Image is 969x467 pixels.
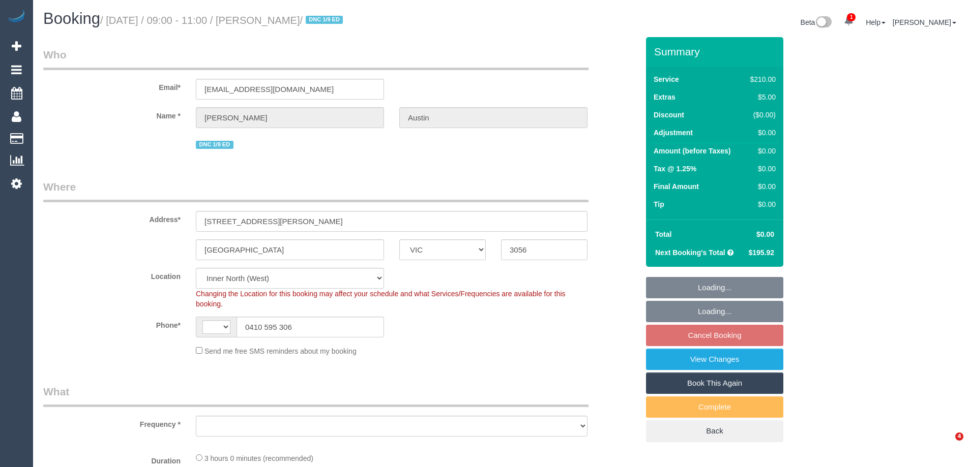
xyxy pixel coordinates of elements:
[746,74,776,84] div: $210.00
[300,15,346,26] span: /
[654,164,696,174] label: Tax @ 1.25%
[746,92,776,102] div: $5.00
[654,128,693,138] label: Adjustment
[893,18,956,26] a: [PERSON_NAME]
[204,454,313,462] span: 3 hours 0 minutes (recommended)
[43,179,589,202] legend: Where
[847,13,856,21] span: 1
[646,349,783,370] a: View Changes
[748,248,774,257] span: $195.92
[36,268,188,282] label: Location
[756,230,774,238] span: $0.00
[654,46,778,57] h3: Summary
[646,420,783,442] a: Back
[36,416,188,429] label: Frequency *
[746,128,776,138] div: $0.00
[36,317,188,330] label: Phone*
[654,110,684,120] label: Discount
[746,199,776,209] div: $0.00
[501,239,588,260] input: Post Code*
[839,10,859,33] a: 1
[36,211,188,225] label: Address*
[746,110,776,120] div: ($0.00)
[746,146,776,156] div: $0.00
[306,16,343,24] span: DNC 1/9 ED
[196,290,566,308] span: Changing the Location for this booking may affect your schedule and what Services/Frequencies are...
[654,146,730,156] label: Amount (before Taxes)
[36,452,188,466] label: Duration
[654,199,664,209] label: Tip
[746,181,776,192] div: $0.00
[654,181,699,192] label: Final Amount
[654,74,679,84] label: Service
[955,432,963,441] span: 4
[934,432,959,457] iframe: Intercom live chat
[801,18,832,26] a: Beta
[196,239,384,260] input: Suburb*
[196,79,384,100] input: Email*
[866,18,886,26] a: Help
[815,16,832,29] img: New interface
[196,141,233,149] span: DNC 1/9 ED
[399,107,588,128] input: Last Name*
[746,164,776,174] div: $0.00
[204,347,357,355] span: Send me free SMS reminders about my booking
[43,47,589,70] legend: Who
[36,107,188,121] label: Name *
[646,372,783,394] a: Book This Again
[196,107,384,128] input: First Name*
[100,15,346,26] small: / [DATE] / 09:00 - 11:00 / [PERSON_NAME]
[655,248,725,257] strong: Next Booking's Total
[655,230,671,238] strong: Total
[43,384,589,407] legend: What
[6,10,26,24] img: Automaid Logo
[36,79,188,92] label: Email*
[43,10,100,27] span: Booking
[237,317,384,337] input: Phone*
[654,92,676,102] label: Extras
